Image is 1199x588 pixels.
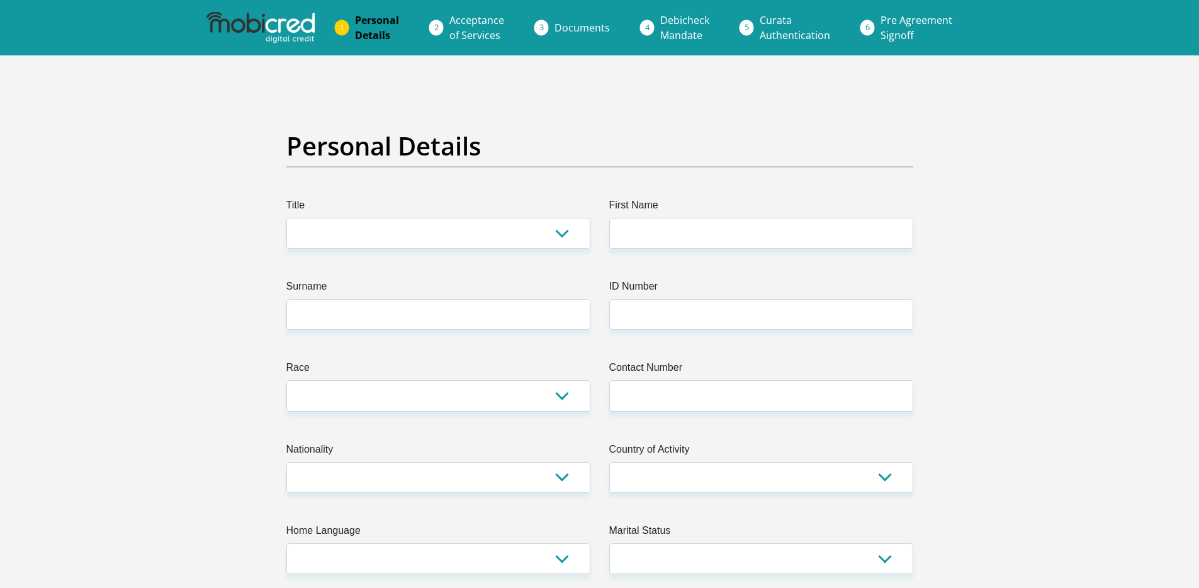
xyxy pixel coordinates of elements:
a: DebicheckMandate [650,8,719,48]
input: First Name [609,218,913,249]
label: Race [286,360,590,380]
label: Surname [286,279,590,299]
input: Surname [286,299,590,330]
label: Home Language [286,523,590,543]
input: ID Number [609,299,913,330]
h2: Personal Details [286,131,913,161]
span: Debicheck Mandate [660,13,709,42]
label: ID Number [609,279,913,299]
a: Documents [544,15,620,40]
span: Documents [554,21,610,35]
label: Marital Status [609,523,913,543]
span: Personal Details [355,13,399,42]
a: Pre AgreementSignoff [870,8,962,48]
a: PersonalDetails [345,8,409,48]
label: First Name [609,198,913,218]
span: Acceptance of Services [449,13,504,42]
span: Pre Agreement Signoff [881,13,952,42]
a: CurataAuthentication [750,8,840,48]
label: Country of Activity [609,442,913,462]
label: Contact Number [609,360,913,380]
input: Contact Number [609,380,913,411]
span: Curata Authentication [760,13,830,42]
img: mobicred logo [206,12,315,43]
label: Title [286,198,590,218]
a: Acceptanceof Services [439,8,514,48]
label: Nationality [286,442,590,462]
